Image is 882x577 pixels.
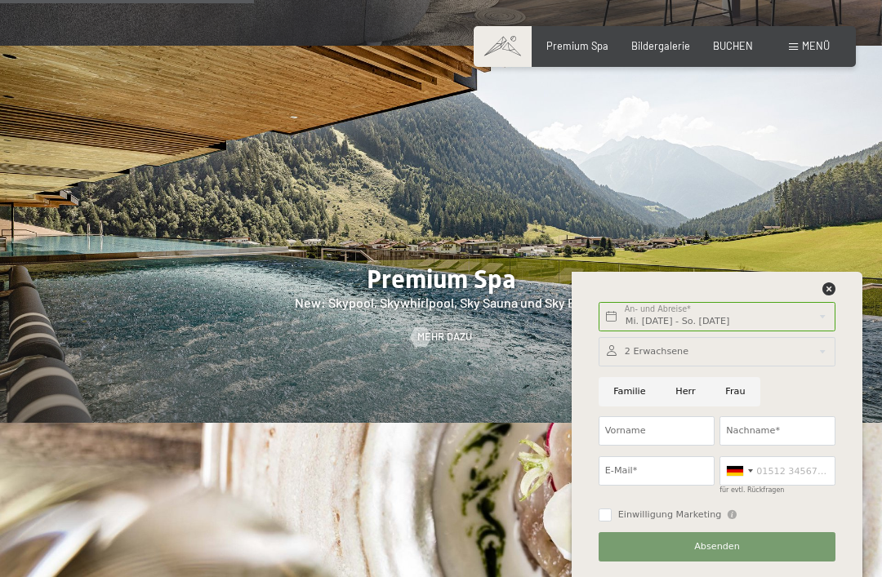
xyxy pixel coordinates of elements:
span: Menü [802,39,830,52]
a: Mehr dazu [411,330,472,344]
a: Premium Spa [546,39,608,52]
button: Absenden [599,532,835,561]
span: Einwilligung Marketing* [283,327,417,344]
span: Einwilligung Marketing [618,508,722,522]
span: Absenden [694,540,740,553]
label: für evtl. Rückfragen [719,486,784,494]
span: Mehr dazu [417,330,472,344]
div: Germany (Deutschland): +49 [720,457,758,485]
span: 1 [570,545,573,556]
a: BUCHEN [713,39,753,52]
a: Bildergalerie [631,39,690,52]
input: 01512 3456789 [719,456,835,486]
